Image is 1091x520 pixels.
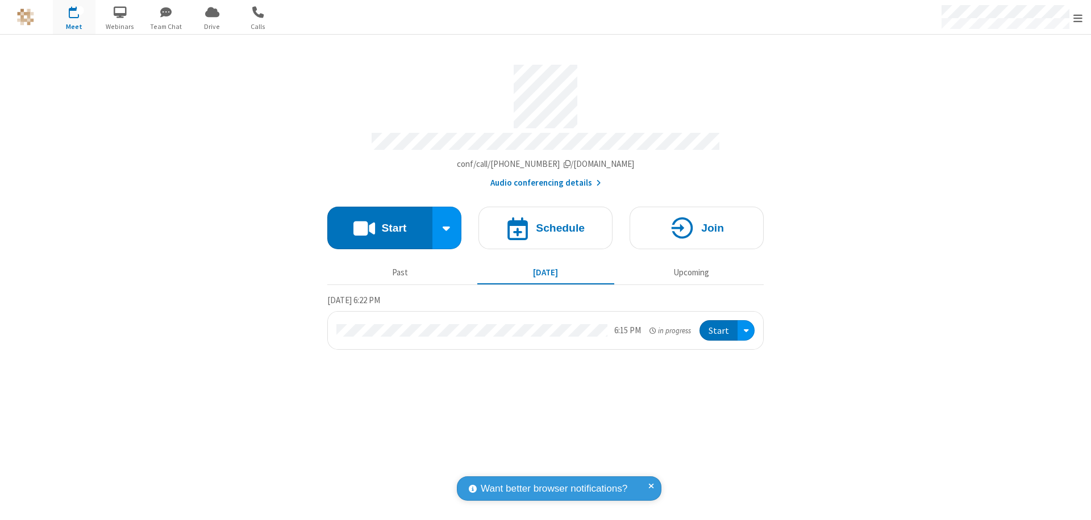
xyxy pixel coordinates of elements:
[237,22,280,32] span: Calls
[381,223,406,233] h4: Start
[327,293,764,350] section: Today's Meetings
[481,481,627,496] span: Want better browser notifications?
[478,207,613,249] button: Schedule
[701,223,724,233] h4: Join
[77,6,84,15] div: 1
[53,22,95,32] span: Meet
[649,325,691,336] em: in progress
[623,262,760,283] button: Upcoming
[99,22,141,32] span: Webinars
[327,56,764,190] section: Account details
[457,158,635,171] button: Copy my meeting room linkCopy my meeting room link
[614,324,641,337] div: 6:15 PM
[630,207,764,249] button: Join
[457,158,635,169] span: Copy my meeting room link
[332,262,469,283] button: Past
[191,22,234,32] span: Drive
[738,320,755,341] div: Open menu
[145,22,188,32] span: Team Chat
[490,177,601,190] button: Audio conferencing details
[327,295,380,305] span: [DATE] 6:22 PM
[699,320,738,341] button: Start
[536,223,585,233] h4: Schedule
[17,9,34,26] img: QA Selenium DO NOT DELETE OR CHANGE
[477,262,614,283] button: [DATE]
[327,207,432,249] button: Start
[1063,490,1082,512] iframe: Chat
[432,207,462,249] div: Start conference options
